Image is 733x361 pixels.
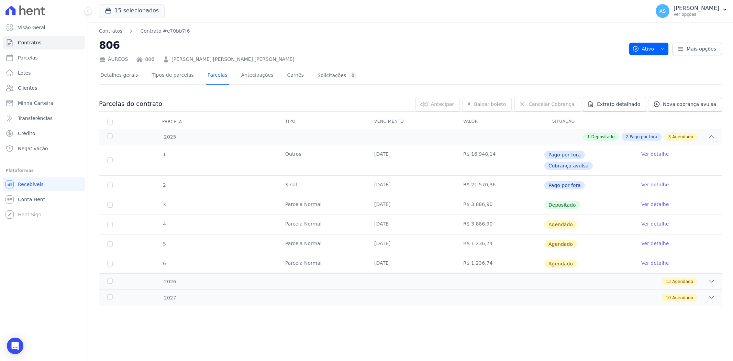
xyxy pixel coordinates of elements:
span: Parcelas [18,54,38,61]
span: Ativo [632,43,654,55]
td: [DATE] [366,176,455,195]
span: AS [659,9,666,13]
span: Crédito [18,130,35,137]
input: default [107,261,113,266]
input: default [107,241,113,247]
th: Vencimento [366,114,455,129]
td: [DATE] [366,254,455,273]
span: Negativação [18,145,48,152]
a: Ver detalhe [641,220,669,227]
span: Pago por fora [544,181,585,189]
td: R$ 3.886,90 [455,195,544,215]
div: Plataformas [5,166,82,175]
a: Contratos [3,36,85,50]
span: 10 [666,295,671,301]
span: Agendado [544,240,577,248]
a: Transferências [3,111,85,125]
input: Só é possível selecionar pagamentos em aberto [107,202,113,208]
p: Ver opções [674,12,719,17]
td: Parcela Normal [277,195,366,215]
a: Ver detalhe [641,181,669,188]
td: R$ 1.236,74 [455,234,544,254]
a: Recebíveis [3,177,85,191]
span: Clientes [18,85,37,91]
a: Extrato detalhado [583,97,646,111]
a: Carnês [286,67,305,85]
span: Contratos [18,39,41,46]
div: Parcela [154,115,190,129]
a: Mais opções [673,43,722,55]
a: Conta Hent [3,193,85,206]
span: 13 [666,278,671,285]
span: Minha Carteira [18,100,53,107]
a: Ver detalhe [641,201,669,208]
a: Ver detalhe [641,260,669,266]
span: Visão Geral [18,24,45,31]
a: Contratos [99,28,122,35]
span: 4 [162,221,166,227]
span: Depositado [591,134,614,140]
a: Ver detalhe [641,151,669,157]
span: Pago por fora [544,151,585,159]
td: [DATE] [366,195,455,215]
a: Tipos de parcelas [151,67,195,85]
td: [DATE] [366,145,455,175]
span: 1 [587,134,590,140]
span: Extrato detalhado [597,101,640,108]
input: Só é possível selecionar pagamentos em aberto [107,157,113,163]
span: Recebíveis [18,181,44,188]
td: Outros [277,145,366,175]
td: [DATE] [366,215,455,234]
td: R$ 3.886,90 [455,215,544,234]
button: AS [PERSON_NAME] Ver opções [650,1,733,21]
span: Agendado [544,260,577,268]
td: R$ 21.570,36 [455,176,544,195]
td: Parcela Normal [277,254,366,273]
span: Pago por fora [630,134,657,140]
td: [DATE] [366,234,455,254]
span: 5 [162,241,166,247]
div: Solicitações [318,72,357,79]
span: 3 [162,202,166,207]
span: Conta Hent [18,196,45,203]
p: [PERSON_NAME] [674,5,719,12]
span: 2027 [164,294,176,302]
td: R$ 1.236,74 [455,254,544,273]
a: Antecipações [240,67,275,85]
div: 0 [349,72,357,79]
a: Detalhes gerais [99,67,140,85]
span: Cobrança avulsa [544,162,593,170]
a: Parcelas [3,51,85,65]
a: Negativação [3,142,85,155]
span: Lotes [18,69,31,76]
span: 1 [162,152,166,157]
span: 6 [162,261,166,266]
td: R$ 16.948,14 [455,145,544,175]
div: Open Intercom Messenger [7,338,23,354]
h2: 806 [99,37,624,53]
a: Lotes [3,66,85,80]
a: Visão Geral [3,21,85,34]
button: Ativo [629,43,669,55]
div: ÁUREOS [99,56,128,63]
span: Nova cobrança avulsa [663,101,716,108]
span: Depositado [544,201,580,209]
span: Agendado [544,220,577,229]
h3: Parcelas do contrato [99,100,162,108]
td: Parcela Normal [277,215,366,234]
a: [PERSON_NAME] [PERSON_NAME] [PERSON_NAME] [171,56,295,63]
td: Parcela Normal [277,234,366,254]
a: Clientes [3,81,85,95]
input: Só é possível selecionar pagamentos em aberto [107,183,113,188]
a: Ver detalhe [641,240,669,247]
span: Transferências [18,115,53,122]
a: Minha Carteira [3,96,85,110]
span: Agendado [672,134,693,140]
a: Parcelas [206,67,229,85]
input: default [107,222,113,227]
span: Agendado [672,295,693,301]
span: Agendado [672,278,693,285]
nav: Breadcrumb [99,28,624,35]
span: 2 [626,134,629,140]
span: 2 [162,182,166,188]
